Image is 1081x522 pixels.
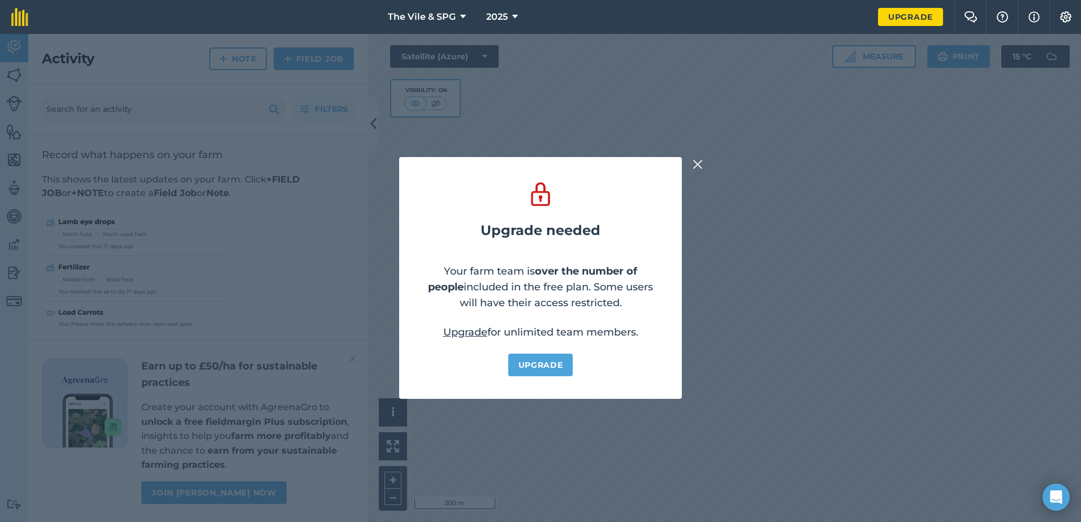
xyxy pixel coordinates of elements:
[428,265,637,293] strong: over the number of people
[878,8,943,26] a: Upgrade
[996,11,1009,23] img: A question mark icon
[11,8,28,26] img: fieldmargin Logo
[693,158,703,171] img: svg+xml;base64,PHN2ZyB4bWxucz0iaHR0cDovL3d3dy53My5vcmcvMjAwMC9zdmciIHdpZHRoPSIyMiIgaGVpZ2h0PSIzMC...
[481,223,600,238] h2: Upgrade needed
[422,263,659,311] p: Your farm team is included in the free plan. Some users will have their access restricted.
[443,326,487,338] a: Upgrade
[1028,10,1040,24] img: svg+xml;base64,PHN2ZyB4bWxucz0iaHR0cDovL3d3dy53My5vcmcvMjAwMC9zdmciIHdpZHRoPSIxNyIgaGVpZ2h0PSIxNy...
[388,10,456,24] span: The Vile & SPG
[964,11,978,23] img: Two speech bubbles overlapping with the left bubble in the forefront
[1059,11,1073,23] img: A cog icon
[1043,484,1070,511] div: Open Intercom Messenger
[443,324,638,340] p: for unlimited team members.
[508,354,573,376] a: Upgrade
[486,10,508,24] span: 2025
